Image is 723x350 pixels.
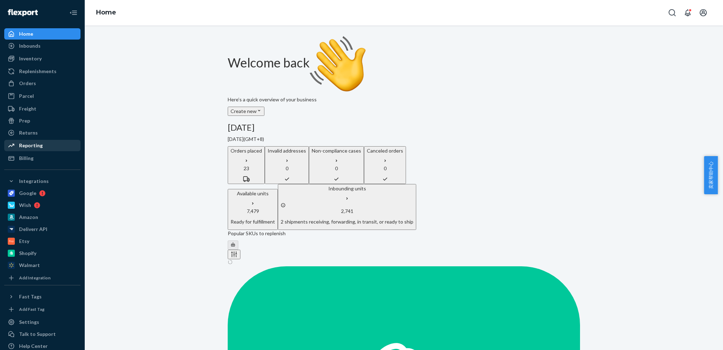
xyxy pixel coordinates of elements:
[228,96,580,103] p: Here’s a quick overview of your business
[367,147,403,154] p: Canceled orders
[90,2,122,23] ol: breadcrumbs
[364,146,406,184] button: Canceled orders 0
[4,316,80,328] a: Settings
[4,236,80,247] a: Etsy
[4,90,80,102] a: Parcel
[278,184,416,230] button: Inbounding units2,7412 shipments receiving, forwarding, in transit, or ready to ship
[4,153,80,164] a: Billing
[681,6,695,20] button: Open notifications
[19,105,36,112] div: Freight
[4,103,80,114] a: Freight
[19,80,36,87] div: Orders
[4,115,80,126] a: Prep
[4,176,80,187] button: Integrations
[4,188,80,199] a: Google
[96,8,116,16] a: Home
[8,9,38,16] img: Flexport logo
[19,142,43,149] div: Reporting
[4,291,80,302] button: Fast Tags
[19,190,36,197] div: Google
[4,53,80,64] a: Inventory
[268,147,306,154] p: Invalid addresses
[665,6,679,20] button: Open Search Box
[231,147,262,154] p: Orders placed
[19,238,29,245] div: Etsy
[19,178,49,185] div: Integrations
[228,107,264,116] button: Create new
[4,248,80,259] a: Shopify
[19,117,30,124] div: Prep
[4,328,80,340] a: Talk to Support
[4,200,80,211] a: Wish
[312,147,361,154] p: Non-compliance cases
[231,218,275,225] p: Ready for fulfillment
[696,6,710,20] button: Open account menu
[19,293,42,300] div: Fast Tags
[244,165,249,171] span: 23
[4,274,80,282] a: Add Integration
[19,275,50,281] div: Add Integration
[281,185,413,192] p: Inbounding units
[4,127,80,138] a: Returns
[228,123,580,132] h3: [DATE]
[19,214,38,221] div: Amazon
[228,189,278,230] button: Available units7,479Ready for fulfillment
[384,165,387,171] span: 0
[228,136,580,143] p: [DATE] ( GMT+8 )
[4,260,80,271] a: Walmart
[310,36,366,93] img: hand-wave emoji
[4,212,80,223] a: Amazon
[309,146,364,184] button: Non-compliance cases 0
[228,36,580,93] h1: Welcome back
[4,224,80,235] a: Deliverr API
[704,156,718,194] button: 卖家帮助中心
[19,55,42,62] div: Inventory
[19,262,40,269] div: Walmart
[4,28,80,40] a: Home
[281,218,413,225] p: 2 shipments receiving, forwarding, in transit, or ready to ship
[66,6,80,20] button: Close Navigation
[265,146,309,184] button: Invalid addresses 0
[335,165,338,171] span: 0
[19,30,33,37] div: Home
[4,40,80,52] a: Inbounds
[19,226,47,233] div: Deliverr API
[19,93,34,100] div: Parcel
[4,78,80,89] a: Orders
[4,140,80,151] a: Reporting
[19,202,31,209] div: Wish
[231,190,275,197] p: Available units
[286,165,288,171] span: 0
[19,343,48,350] div: Help Center
[19,68,56,75] div: Replenishments
[19,42,41,49] div: Inbounds
[19,306,44,312] div: Add Fast Tag
[19,319,39,326] div: Settings
[19,129,38,136] div: Returns
[19,331,56,338] div: Talk to Support
[19,155,34,162] div: Billing
[228,146,265,184] button: Orders placed 23
[228,230,580,237] p: Popular SKUs to replenish
[341,208,353,214] span: 2,741
[4,66,80,77] a: Replenishments
[4,305,80,314] a: Add Fast Tag
[19,250,36,257] div: Shopify
[247,208,259,214] span: 7,479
